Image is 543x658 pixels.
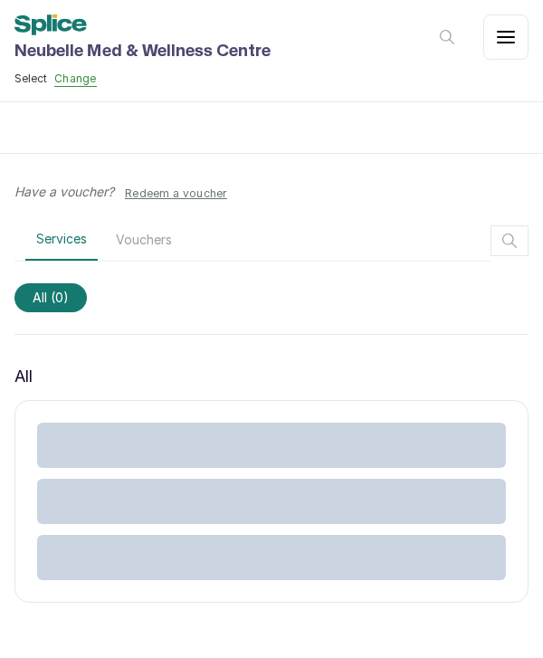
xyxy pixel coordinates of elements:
button: Services [25,219,98,261]
button: Vouchers [105,219,183,261]
span: Select [14,72,47,86]
p: Have a voucher? [14,183,114,205]
p: All [14,364,33,389]
span: All (0) [14,283,87,312]
button: Change [54,72,97,87]
button: SelectChange [14,72,271,87]
h1: Neubelle Med & Wellness Centre [14,39,271,64]
button: Redeem a voucher [118,183,234,205]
